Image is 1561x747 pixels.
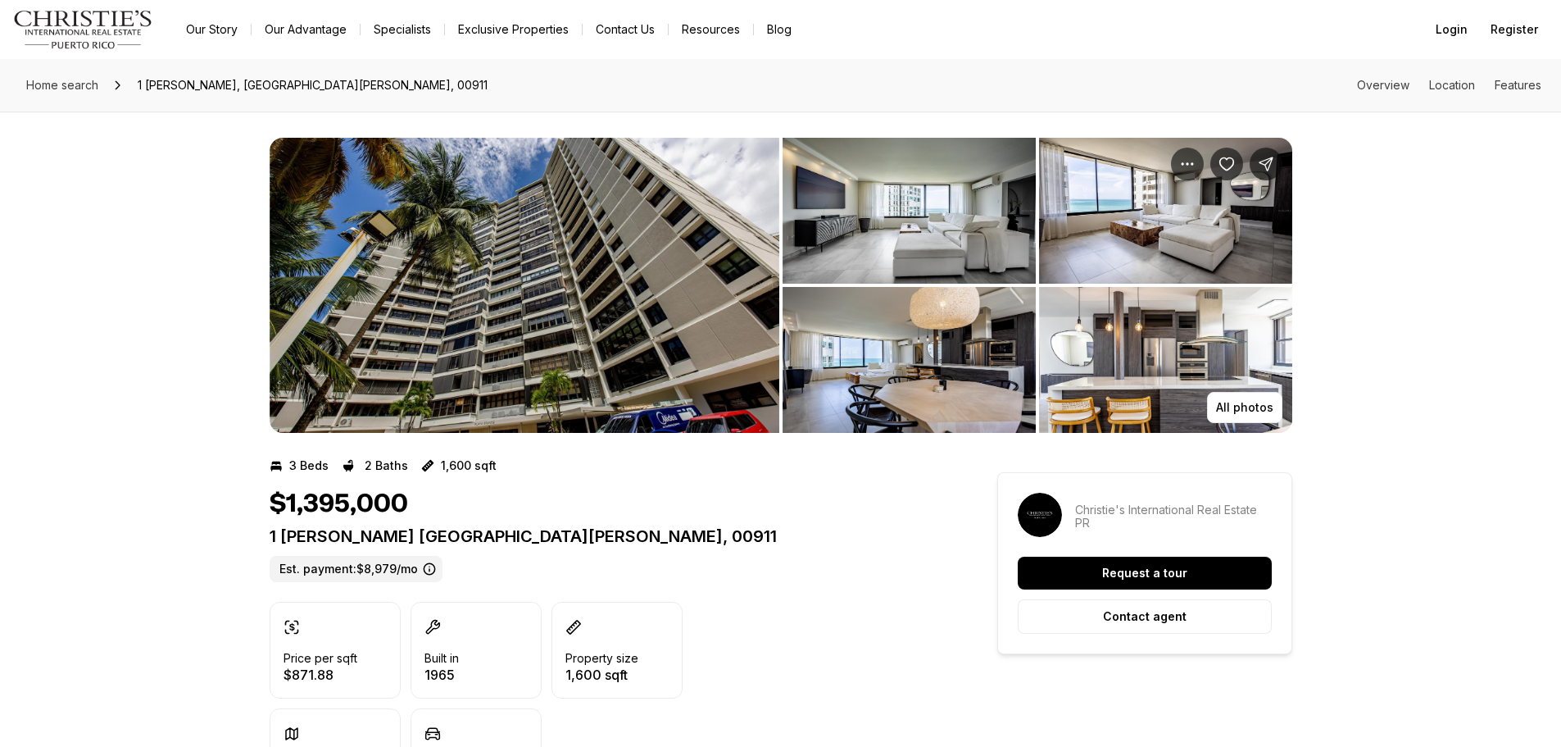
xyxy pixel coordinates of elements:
[289,459,329,472] p: 3 Beds
[1216,401,1273,414] p: All photos
[1075,503,1272,530] p: Christie's International Real Estate PR
[270,138,779,433] button: View image gallery
[1018,557,1272,590] button: Request a tour
[783,138,1292,433] li: 2 of 4
[13,10,153,49] img: logo
[1436,23,1468,36] span: Login
[783,287,1036,433] button: View image gallery
[26,78,98,92] span: Home search
[1250,148,1282,180] button: Share Property: 1 TAFT
[1207,392,1282,423] button: All photos
[270,556,442,582] label: Est. payment: $8,979/mo
[1103,610,1187,623] p: Contact agent
[173,18,251,41] a: Our Story
[754,18,805,41] a: Blog
[270,138,779,433] li: 1 of 4
[131,72,494,98] span: 1 [PERSON_NAME], [GEOGRAPHIC_DATA][PERSON_NAME], 00911
[1491,23,1538,36] span: Register
[270,489,408,520] h1: $1,395,000
[1018,599,1272,634] button: Contact agent
[252,18,360,41] a: Our Advantage
[445,18,582,41] a: Exclusive Properties
[1481,13,1548,46] button: Register
[1039,138,1292,284] button: View image gallery
[441,459,497,472] p: 1,600 sqft
[1039,287,1292,433] button: View image gallery
[1357,79,1541,92] nav: Page section menu
[20,72,105,98] a: Home search
[284,668,357,681] p: $871.88
[1495,78,1541,92] a: Skip to: Features
[1357,78,1409,92] a: Skip to: Overview
[365,459,408,472] p: 2 Baths
[361,18,444,41] a: Specialists
[1171,148,1204,180] button: Property options
[1102,567,1187,580] p: Request a tour
[424,652,459,665] p: Built in
[1210,148,1243,180] button: Save Property: 1 TAFT
[270,526,938,546] p: 1 [PERSON_NAME] [GEOGRAPHIC_DATA][PERSON_NAME], 00911
[783,138,1036,284] button: View image gallery
[284,652,357,665] p: Price per sqft
[424,668,459,681] p: 1965
[1426,13,1477,46] button: Login
[565,652,638,665] p: Property size
[565,668,638,681] p: 1,600 sqft
[270,138,1292,433] div: Listing Photos
[583,18,668,41] button: Contact Us
[1429,78,1475,92] a: Skip to: Location
[669,18,753,41] a: Resources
